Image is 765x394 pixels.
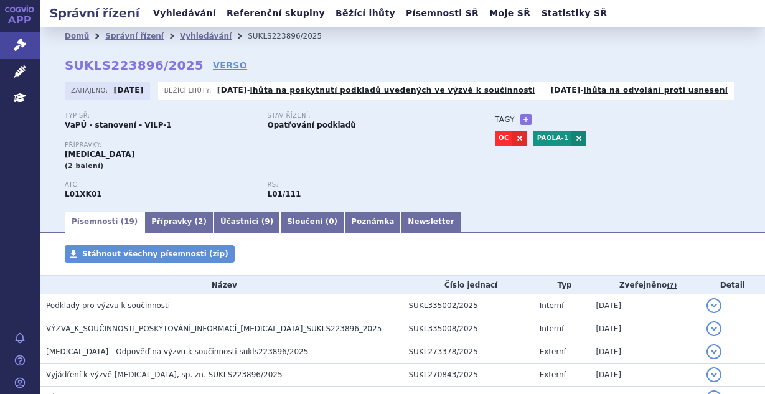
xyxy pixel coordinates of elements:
[65,190,102,199] strong: OLAPARIB
[540,301,564,310] span: Interní
[248,27,338,45] li: SUKLS223896/2025
[706,367,721,382] button: detail
[217,85,535,95] p: -
[403,317,533,340] td: SUKL335008/2025
[65,32,89,40] a: Domů
[706,344,721,359] button: detail
[65,150,134,159] span: [MEDICAL_DATA]
[706,298,721,313] button: detail
[82,250,228,258] span: Stáhnout všechny písemnosti (zip)
[268,190,301,199] strong: olaparib tbl.
[144,212,214,233] a: Přípravky (2)
[46,324,382,333] span: VÝZVA_K_SOUČINNOSTI_POSKYTOVÁNÍ_INFORMACÍ_LYNPARZA_SUKLS223896_2025
[280,212,344,233] a: Sloučení (0)
[268,112,458,120] p: Stav řízení:
[533,131,572,146] a: PAOLA-1
[65,245,235,263] a: Stáhnout všechny písemnosti (zip)
[589,276,700,294] th: Zveřejněno
[537,5,611,22] a: Statistiky SŘ
[403,340,533,364] td: SUKL273378/2025
[495,112,515,127] h3: Tagy
[403,294,533,317] td: SUKL335002/2025
[551,85,728,95] p: -
[589,294,700,317] td: [DATE]
[46,347,308,356] span: LYNPARZA - Odpověď na výzvu k součinnosti sukls223896/2025
[65,58,204,73] strong: SUKLS223896/2025
[268,181,458,189] p: RS:
[65,162,104,170] span: (2 balení)
[344,212,401,233] a: Poznámka
[583,86,728,95] a: lhůta na odvolání proti usnesení
[40,276,403,294] th: Název
[268,121,356,129] strong: Opatřování podkladů
[700,276,765,294] th: Detail
[401,212,461,233] a: Newsletter
[332,5,399,22] a: Běžící lhůty
[589,364,700,387] td: [DATE]
[540,324,564,333] span: Interní
[65,141,470,149] p: Přípravky:
[551,86,581,95] strong: [DATE]
[217,86,247,95] strong: [DATE]
[589,317,700,340] td: [DATE]
[124,217,134,226] span: 19
[164,85,214,95] span: Běžící lhůty:
[40,4,149,22] h2: Správní řízení
[105,32,164,40] a: Správní řízení
[65,112,255,120] p: Typ SŘ:
[46,370,283,379] span: Vyjádření k výzvě LYNPARZA, sp. zn. SUKLS223896/2025
[114,86,144,95] strong: [DATE]
[223,5,329,22] a: Referenční skupiny
[495,131,512,146] a: OC
[403,364,533,387] td: SUKL270843/2025
[706,321,721,336] button: detail
[71,85,110,95] span: Zahájeno:
[65,212,144,233] a: Písemnosti (19)
[667,281,677,290] abbr: (?)
[329,217,334,226] span: 0
[540,347,566,356] span: Externí
[46,301,170,310] span: Podklady pro výzvu k součinnosti
[402,5,482,22] a: Písemnosti SŘ
[533,276,590,294] th: Typ
[198,217,203,226] span: 2
[540,370,566,379] span: Externí
[65,121,172,129] strong: VaPÚ - stanovení - VILP-1
[213,59,247,72] a: VERSO
[486,5,534,22] a: Moje SŘ
[149,5,220,22] a: Vyhledávání
[403,276,533,294] th: Číslo jednací
[180,32,232,40] a: Vyhledávání
[265,217,270,226] span: 9
[520,114,532,125] a: +
[589,340,700,364] td: [DATE]
[250,86,535,95] a: lhůta na poskytnutí podkladů uvedených ve výzvě k součinnosti
[214,212,280,233] a: Účastníci (9)
[65,181,255,189] p: ATC:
